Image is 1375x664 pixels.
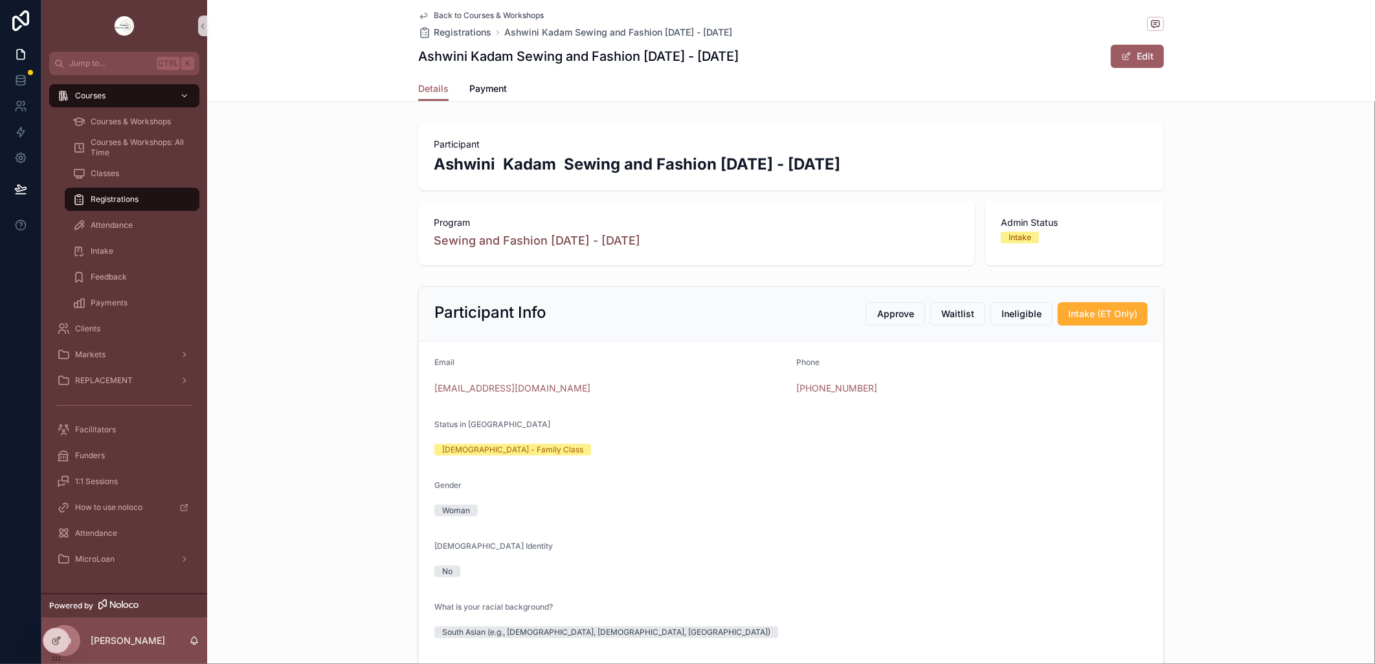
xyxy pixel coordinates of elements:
[418,47,739,65] h1: Ashwini Kadam Sewing and Fashion [DATE] - [DATE]
[930,302,985,326] button: Waitlist
[1111,45,1164,68] button: Edit
[49,369,199,392] a: REPLACEMENT
[75,528,117,538] span: Attendance
[65,214,199,237] a: Attendance
[75,554,115,564] span: MicroLoan
[442,444,583,456] div: [DEMOGRAPHIC_DATA] - Family Class
[434,602,553,612] span: What is your racial background?
[796,382,877,395] a: [PHONE_NUMBER]
[75,476,118,487] span: 1:1 Sessions
[65,162,199,185] a: Classes
[183,58,193,69] span: K
[49,522,199,545] a: Attendance
[49,444,199,467] a: Funders
[49,343,199,366] a: Markets
[990,302,1053,326] button: Ineligible
[157,57,180,70] span: Ctrl
[434,382,590,395] a: [EMAIL_ADDRESS][DOMAIN_NAME]
[91,246,113,256] span: Intake
[877,307,914,320] span: Approve
[434,153,1148,175] h2: Ashwini Kadam Sewing and Fashion [DATE] - [DATE]
[75,91,106,101] span: Courses
[434,419,550,429] span: Status in [GEOGRAPHIC_DATA]
[49,317,199,340] a: Clients
[418,82,449,95] span: Details
[469,77,507,103] a: Payment
[434,138,1148,151] span: Participant
[418,26,491,39] a: Registrations
[41,593,207,617] a: Powered by
[434,26,491,39] span: Registrations
[65,188,199,211] a: Registrations
[442,566,453,577] div: No
[1068,307,1137,320] span: Intake (ET Only)
[442,505,470,516] div: Woman
[418,77,449,102] a: Details
[49,418,199,441] a: Facilitators
[866,302,925,326] button: Approve
[65,110,199,133] a: Courses & Workshops
[1001,307,1042,320] span: Ineligible
[91,168,119,179] span: Classes
[75,375,133,386] span: REPLACEMENT
[434,10,544,21] span: Back to Courses & Workshops
[49,52,199,75] button: Jump to...CtrlK
[65,291,199,315] a: Payments
[65,239,199,263] a: Intake
[49,84,199,107] a: Courses
[434,302,546,323] h2: Participant Info
[75,502,142,513] span: How to use noloco
[91,220,133,230] span: Attendance
[75,324,100,334] span: Clients
[49,601,93,611] span: Powered by
[434,232,640,250] a: Sewing and Fashion [DATE] - [DATE]
[114,16,135,36] img: App logo
[65,136,199,159] a: Courses & Workshops: All Time
[1001,216,1148,229] span: Admin Status
[469,82,507,95] span: Payment
[91,137,186,158] span: Courses & Workshops: All Time
[434,480,462,490] span: Gender
[434,216,959,229] span: Program
[504,26,732,39] a: Ashwini Kadam Sewing and Fashion [DATE] - [DATE]
[75,425,116,435] span: Facilitators
[91,298,128,308] span: Payments
[91,634,165,647] p: [PERSON_NAME]
[91,194,139,205] span: Registrations
[75,349,106,360] span: Markets
[49,470,199,493] a: 1:1 Sessions
[41,75,207,588] div: scrollable content
[69,58,151,69] span: Jump to...
[75,450,105,461] span: Funders
[49,548,199,571] a: MicroLoan
[1058,302,1148,326] button: Intake (ET Only)
[434,541,553,551] span: [DEMOGRAPHIC_DATA] Identity
[941,307,974,320] span: Waitlist
[49,496,199,519] a: How to use noloco
[91,272,127,282] span: Feedback
[442,626,770,638] div: South Asian (e.g., [DEMOGRAPHIC_DATA], [DEMOGRAPHIC_DATA], [GEOGRAPHIC_DATA])
[418,10,544,21] a: Back to Courses & Workshops
[1009,232,1031,243] div: Intake
[796,357,820,367] span: Phone
[65,265,199,289] a: Feedback
[434,357,454,367] span: Email
[91,116,171,127] span: Courses & Workshops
